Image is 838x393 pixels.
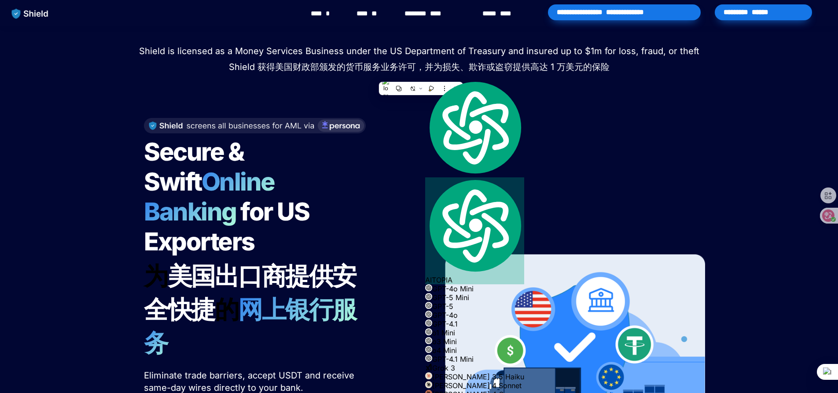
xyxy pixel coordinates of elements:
[425,311,432,318] img: gpt-black.svg
[425,372,432,379] img: claude-35-haiku.svg
[425,328,524,337] div: o1 Mini
[425,177,524,284] div: AITOPIA
[425,346,432,353] img: gpt-black.svg
[425,328,432,335] img: gpt-black.svg
[144,167,283,227] span: Online Banking
[425,337,524,346] div: o3 Mini
[144,294,361,358] span: 网上银行服务
[425,311,524,320] div: GPT-4o
[425,302,524,311] div: GPT-5
[425,79,524,176] img: logo.svg
[425,364,524,372] div: Grok 3
[425,177,524,274] img: logo.svg
[425,381,524,390] div: [PERSON_NAME] 4 Sonnet
[425,346,524,355] div: o4 Mini
[425,372,524,381] div: [PERSON_NAME] 3.5 Haiku
[425,293,432,300] img: gpt-black.svg
[425,355,432,362] img: gpt-black.svg
[139,46,699,72] span: Shield is licensed as a Money Services Business under the US Department of Treasury and insured u...
[229,62,610,72] font: Shield 获得美国财政部颁发的货币服务业务许可，并为损失、欺诈或盗窃提供高达 1 万美元的保险
[425,320,524,328] div: GPT-4.1
[7,4,53,23] img: website logo
[144,197,313,257] span: for US Exporters
[168,261,333,291] span: 美国出口商提供
[144,261,356,358] font: 为 的
[425,284,432,291] img: gpt-black.svg
[425,320,432,327] img: gpt-black.svg
[425,381,432,388] img: claude-35-sonnet.svg
[425,284,524,293] div: GPT-4o Mini
[425,337,432,344] img: gpt-black.svg
[144,261,356,324] span: 安全快捷
[425,293,524,302] div: GPT-5 Mini
[425,355,524,364] div: GPT-4.1 Mini
[425,302,432,309] img: gpt-black.svg
[144,137,248,197] span: Secure & Swift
